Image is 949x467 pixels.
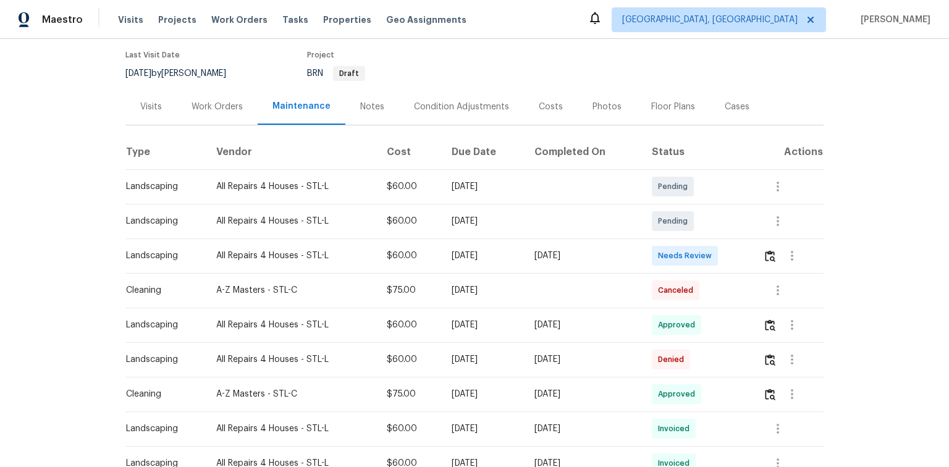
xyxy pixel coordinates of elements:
div: Cases [725,101,749,113]
div: $60.00 [387,250,432,262]
span: Properties [323,14,371,26]
span: [PERSON_NAME] [856,14,930,26]
div: Landscaping [126,215,196,227]
span: Geo Assignments [386,14,466,26]
div: All Repairs 4 Houses - STL-L [216,353,368,366]
th: Due Date [442,135,525,169]
button: Review Icon [763,241,777,271]
div: $60.00 [387,180,432,193]
span: Invoiced [658,423,694,435]
button: Review Icon [763,379,777,409]
span: Approved [658,388,700,400]
div: A-Z Masters - STL-C [216,284,368,297]
span: Canceled [658,284,698,297]
span: Projects [158,14,196,26]
div: [DATE] [452,353,515,366]
button: Review Icon [763,310,777,340]
div: [DATE] [452,250,515,262]
div: $75.00 [387,284,432,297]
div: Condition Adjustments [414,101,509,113]
div: Landscaping [126,353,196,366]
div: Landscaping [126,250,196,262]
div: $60.00 [387,215,432,227]
div: All Repairs 4 Houses - STL-L [216,319,368,331]
div: Visits [140,101,162,113]
div: [DATE] [452,180,515,193]
span: Work Orders [211,14,268,26]
img: Review Icon [765,250,775,262]
div: Landscaping [126,319,196,331]
div: by [PERSON_NAME] [125,66,241,81]
div: $60.00 [387,353,432,366]
div: All Repairs 4 Houses - STL-L [216,180,368,193]
div: Cleaning [126,284,196,297]
div: [DATE] [534,250,632,262]
span: Needs Review [658,250,717,262]
div: Floor Plans [651,101,695,113]
div: $60.00 [387,423,432,435]
div: Landscaping [126,180,196,193]
div: Work Orders [192,101,243,113]
div: [DATE] [534,319,632,331]
div: [DATE] [534,388,632,400]
img: Review Icon [765,389,775,400]
span: BRN [307,69,365,78]
span: Pending [658,215,693,227]
div: [DATE] [452,423,515,435]
span: Last Visit Date [125,51,180,59]
th: Completed On [525,135,642,169]
th: Type [125,135,206,169]
button: Review Icon [763,345,777,374]
th: Actions [753,135,824,169]
span: Tasks [282,15,308,24]
th: Status [642,135,753,169]
div: $60.00 [387,319,432,331]
div: Costs [539,101,563,113]
th: Vendor [206,135,377,169]
div: $75.00 [387,388,432,400]
div: All Repairs 4 Houses - STL-L [216,215,368,227]
div: Maintenance [272,100,331,112]
div: Cleaning [126,388,196,400]
div: [DATE] [534,423,632,435]
div: [DATE] [452,215,515,227]
img: Review Icon [765,319,775,331]
div: [DATE] [452,319,515,331]
span: Visits [118,14,143,26]
th: Cost [377,135,442,169]
span: Maestro [42,14,83,26]
span: Approved [658,319,700,331]
span: Project [307,51,334,59]
div: [DATE] [452,284,515,297]
span: [DATE] [125,69,151,78]
div: All Repairs 4 Houses - STL-L [216,423,368,435]
div: Photos [593,101,622,113]
div: All Repairs 4 Houses - STL-L [216,250,368,262]
div: [DATE] [534,353,632,366]
span: Pending [658,180,693,193]
div: [DATE] [452,388,515,400]
span: [GEOGRAPHIC_DATA], [GEOGRAPHIC_DATA] [622,14,798,26]
div: Landscaping [126,423,196,435]
div: A-Z Masters - STL-C [216,388,368,400]
span: Draft [334,70,364,77]
span: Denied [658,353,689,366]
img: Review Icon [765,354,775,366]
div: Notes [360,101,384,113]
